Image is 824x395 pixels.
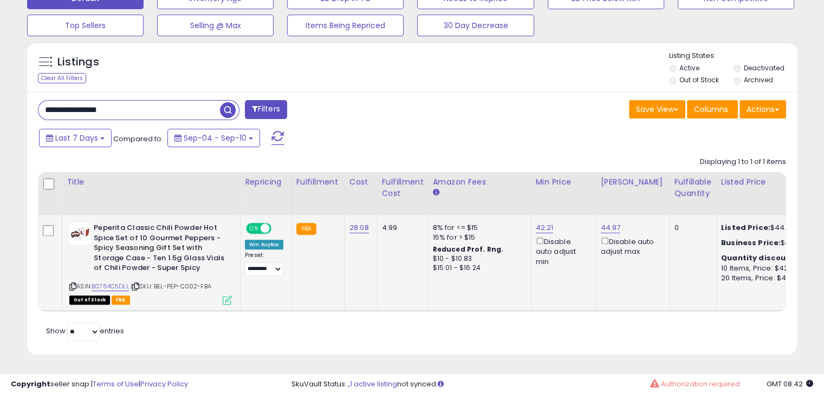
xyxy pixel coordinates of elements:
[601,235,661,256] div: Disable auto adjust max
[721,253,799,263] b: Quantity discounts
[382,223,420,233] div: 4.99
[69,223,232,303] div: ASIN:
[38,73,86,83] div: Clear All Filters
[131,282,211,291] span: | SKU: BEL-PEP-C002-FBA
[674,223,708,233] div: 0
[93,379,139,389] a: Terms of Use
[349,176,373,188] div: Cost
[679,75,719,84] label: Out of Stock
[629,100,685,119] button: Save View
[739,100,786,119] button: Actions
[536,235,588,267] div: Disable auto adjust min
[433,254,523,264] div: $10 - $10.83
[767,379,813,389] span: 2025-09-18 08:42 GMT
[700,157,786,167] div: Displaying 1 to 1 of 1 items
[245,252,283,276] div: Preset:
[245,176,287,188] div: Repricing
[112,295,130,305] span: FBA
[140,379,188,389] a: Privacy Policy
[536,222,554,233] a: 42.21
[433,245,504,254] b: Reduced Prof. Rng.
[433,188,439,198] small: Amazon Fees.
[721,273,811,283] div: 20 Items, Price: $42.21
[669,51,797,61] p: Listing States:
[296,176,340,188] div: Fulfillment
[270,224,287,233] span: OFF
[247,224,261,233] span: ON
[743,63,784,73] label: Deactivated
[721,222,770,233] b: Listed Price:
[349,222,369,233] a: 28.08
[69,223,91,245] img: 41AcqasZDcL._SL40_.jpg
[113,134,163,144] span: Compared to:
[433,233,523,242] div: 15% for > $15
[433,264,523,273] div: $15.01 - $16.24
[39,129,112,147] button: Last 7 Days
[92,282,129,291] a: B0764C5DLL
[721,223,811,233] div: $44.97
[694,104,728,115] span: Columns
[291,379,813,390] div: SkuVault Status: , not synced.
[69,295,110,305] span: All listings that are currently out of stock and unavailable for purchase on Amazon
[743,75,773,84] label: Archived
[55,133,98,143] span: Last 7 Days
[433,223,523,233] div: 8% for <= $15
[601,222,621,233] a: 44.97
[721,253,811,263] div: :
[601,176,665,188] div: [PERSON_NAME]
[674,176,712,199] div: Fulfillable Quantity
[67,176,236,188] div: Title
[433,176,527,188] div: Amazon Fees
[721,238,781,248] b: Business Price:
[245,240,283,249] div: Win BuyBox
[184,133,246,143] span: Sep-04 - Sep-10
[11,379,50,389] strong: Copyright
[57,55,99,70] h5: Listings
[721,264,811,273] div: 10 Items, Price: $42.72
[536,176,592,188] div: Min Price
[382,176,424,199] div: Fulfillment Cost
[46,326,124,336] span: Show: entries
[721,238,811,248] div: $44.96
[679,63,699,73] label: Active
[687,100,738,119] button: Columns
[27,15,144,36] button: Top Sellers
[245,100,287,119] button: Filters
[417,15,534,36] button: 30 Day Decrease
[157,15,274,36] button: Selling @ Max
[167,129,260,147] button: Sep-04 - Sep-10
[94,223,225,276] b: Peperita Classic Chili Powder Hot Spice Set of 10 Gourmet Peppers - Spicy Seasoning Gift Set with...
[721,176,815,188] div: Listed Price
[350,379,397,389] a: 1 active listing
[296,223,316,235] small: FBA
[287,15,404,36] button: Items Being Repriced
[11,379,188,390] div: seller snap | |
